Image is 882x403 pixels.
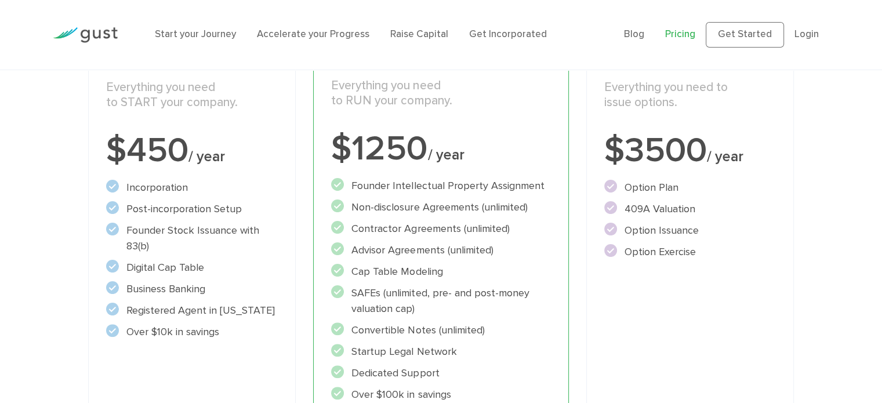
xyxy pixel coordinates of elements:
[106,281,278,297] li: Business Banking
[706,22,784,48] a: Get Started
[106,303,278,318] li: Registered Agent in [US_STATE]
[665,28,695,40] a: Pricing
[106,260,278,275] li: Digital Cap Table
[604,133,776,168] div: $3500
[106,133,278,168] div: $450
[469,28,547,40] a: Get Incorporated
[390,28,448,40] a: Raise Capital
[331,132,550,166] div: $1250
[106,324,278,340] li: Over $10k in savings
[188,148,225,165] span: / year
[604,244,776,260] li: Option Exercise
[707,148,743,165] span: / year
[331,387,550,402] li: Over $100k in savings
[604,80,776,111] p: Everything you need to issue options.
[106,201,278,217] li: Post-incorporation Setup
[155,28,236,40] a: Start your Journey
[331,322,550,338] li: Convertible Notes (unlimited)
[331,221,550,237] li: Contractor Agreements (unlimited)
[331,178,550,194] li: Founder Intellectual Property Assignment
[604,223,776,238] li: Option Issuance
[427,146,464,164] span: / year
[331,78,550,109] p: Everything you need to RUN your company.
[331,264,550,279] li: Cap Table Modeling
[331,365,550,381] li: Dedicated Support
[53,27,118,43] img: Gust Logo
[604,201,776,217] li: 409A Valuation
[794,28,819,40] a: Login
[106,80,278,111] p: Everything you need to START your company.
[331,199,550,215] li: Non-disclosure Agreements (unlimited)
[624,28,644,40] a: Blog
[604,180,776,195] li: Option Plan
[331,285,550,317] li: SAFEs (unlimited, pre- and post-money valuation cap)
[331,242,550,258] li: Advisor Agreements (unlimited)
[257,28,369,40] a: Accelerate your Progress
[106,223,278,254] li: Founder Stock Issuance with 83(b)
[331,344,550,360] li: Startup Legal Network
[106,180,278,195] li: Incorporation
